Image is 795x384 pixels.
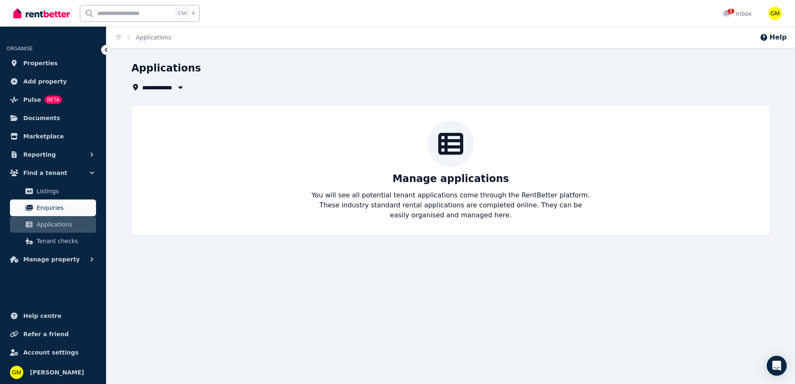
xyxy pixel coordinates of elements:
img: Grant McKenzie [10,366,23,379]
span: Account settings [23,347,79,357]
span: Add property [23,76,67,86]
span: [PERSON_NAME] [30,367,84,377]
span: Reporting [23,150,56,160]
span: Manage property [23,254,80,264]
span: 1 [728,9,734,14]
button: Help [760,32,787,42]
p: You will see all potential tenant applications come through the RentBetter platform. These indust... [311,190,590,220]
span: Ctrl [176,8,189,19]
img: RentBetter [13,7,70,20]
a: Account settings [7,344,99,361]
a: Listings [10,183,96,199]
span: Marketplace [23,131,64,141]
span: Tenant checks [37,236,93,246]
a: Help centre [7,308,99,324]
img: Grant McKenzie [768,7,782,20]
a: Applications [10,216,96,233]
span: Find a tenant [23,168,67,178]
span: ORGANISE [7,46,33,52]
h1: Applications [131,62,201,75]
span: Enquiries [37,203,93,213]
div: Inbox [723,10,752,18]
span: k [192,10,195,17]
button: Manage property [7,251,99,268]
span: BETA [44,96,62,104]
a: Documents [7,110,99,126]
p: Manage applications [393,172,509,185]
a: Refer a friend [7,326,99,342]
button: Find a tenant [7,165,99,181]
a: Enquiries [10,199,96,216]
div: Open Intercom Messenger [767,356,787,376]
span: Applications [136,33,172,42]
span: Properties [23,58,58,68]
nav: Breadcrumb [106,27,181,48]
span: Help centre [23,311,62,321]
span: Documents [23,113,60,123]
a: Add property [7,73,99,90]
span: Listings [37,186,93,196]
a: Marketplace [7,128,99,145]
button: Reporting [7,146,99,163]
a: PulseBETA [7,91,99,108]
span: Refer a friend [23,329,69,339]
span: Pulse [23,95,41,105]
span: Applications [37,219,93,229]
a: Properties [7,55,99,71]
a: Tenant checks [10,233,96,249]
